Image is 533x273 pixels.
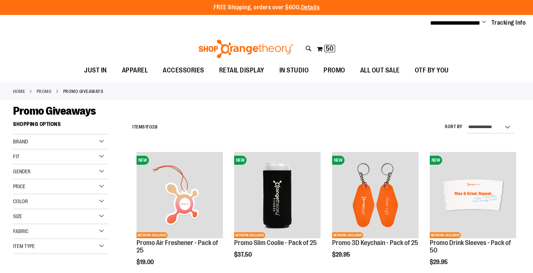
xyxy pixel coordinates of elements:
a: PROMO [37,88,52,95]
span: PROMO [324,62,345,79]
span: $29.95 [332,251,351,258]
span: ACCESSORIES [163,62,204,79]
a: Promo Drink Sleeves - Pack of 50NEWNETWORK EXCLUSIVE [430,152,516,239]
a: Promo Air Freshener - Pack of 25NEWNETWORK EXCLUSIVE [137,152,223,239]
span: NEW [234,156,246,165]
button: Account menu [482,19,486,27]
span: Item Type [13,243,35,249]
span: NETWORK EXCLUSIVE [430,232,461,238]
a: Tracking Info [491,19,526,27]
span: JUST IN [84,62,107,79]
span: NEW [430,156,442,165]
a: Promo Slim Coolie - Pack of 25 [234,239,317,246]
img: Promo Air Freshener - Pack of 25 [137,152,223,238]
a: Home [13,88,25,95]
span: Size [13,213,22,219]
a: Promo Air Freshener - Pack of 25 [137,239,218,254]
span: 28 [152,124,157,130]
span: $19.00 [137,259,155,266]
span: NEW [137,156,149,165]
span: Price [13,183,25,189]
img: Shop Orangetheory [197,40,294,58]
img: Promo 3D Keychain - Pack of 25 [332,152,419,238]
span: Color [13,198,28,204]
strong: Promo Giveaways [63,88,104,95]
p: FREE Shipping, orders over $600. [214,3,320,12]
span: IN STUDIO [279,62,309,79]
span: OTF BY YOU [415,62,449,79]
a: Promo 3D Keychain - Pack of 25 [332,239,418,246]
span: 50 [326,45,334,52]
span: NETWORK EXCLUSIVE [234,232,265,238]
img: Promo Drink Sleeves - Pack of 50 [430,152,516,238]
h2: Items to [132,121,157,133]
span: Fit [13,153,19,159]
span: NETWORK EXCLUSIVE [332,232,363,238]
span: APPAREL [122,62,148,79]
a: Promo Drink Sleeves - Pack of 50 [430,239,511,254]
span: 1 [145,124,147,130]
a: Details [301,4,320,11]
span: NEW [332,156,344,165]
span: $37.50 [234,251,253,258]
span: Fabric [13,228,28,234]
span: ALL OUT SALE [360,62,400,79]
span: Gender [13,168,31,174]
span: RETAIL DISPLAY [219,62,264,79]
strong: Shopping Options [13,118,108,134]
a: Promo 3D Keychain - Pack of 25NEWNETWORK EXCLUSIVE [332,152,419,239]
label: Sort By [445,124,463,130]
span: $29.95 [430,259,449,266]
span: NETWORK EXCLUSIVE [137,232,168,238]
span: Brand [13,139,28,145]
a: Promo Slim Coolie - Pack of 25NEWNETWORK EXCLUSIVE [234,152,321,239]
img: Promo Slim Coolie - Pack of 25 [234,152,321,238]
span: Promo Giveaways [13,105,96,117]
